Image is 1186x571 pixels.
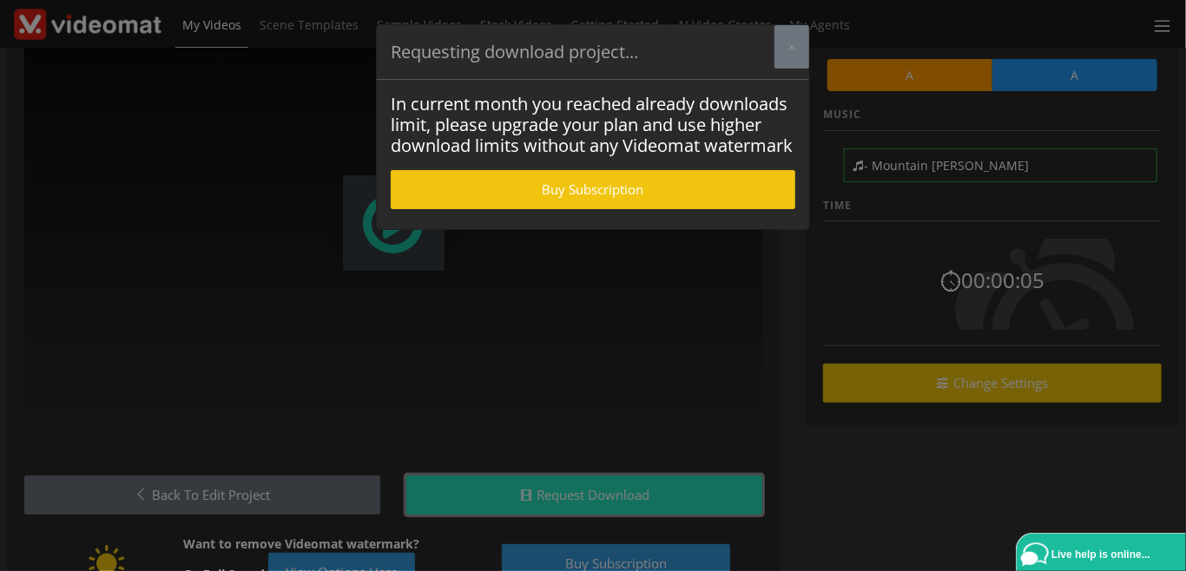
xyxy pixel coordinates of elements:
[391,94,795,156] h5: In current month you reached already downloads limit, please upgrade your plan and use higher dow...
[391,39,638,65] h5: Requesting download project...
[774,25,809,69] button: Close
[1051,548,1150,561] span: Live help is online...
[391,170,795,209] a: Buy subscription
[1021,538,1186,571] a: Live help is online...
[789,40,794,53] span: ×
